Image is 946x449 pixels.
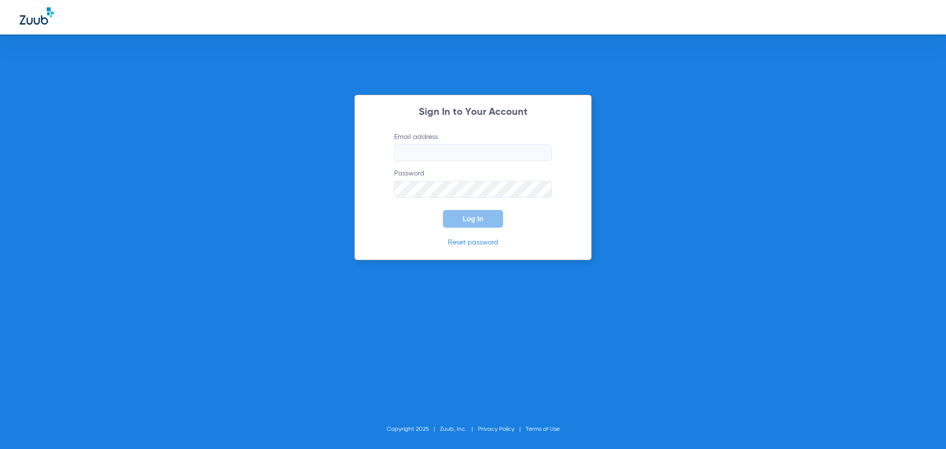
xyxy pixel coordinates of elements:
label: Password [394,169,552,198]
input: Email address [394,144,552,161]
button: Log In [443,210,503,228]
img: Zuub Logo [20,7,54,25]
a: Terms of Use [526,426,560,432]
h2: Sign In to Your Account [379,107,567,117]
li: Zuub, Inc. [440,424,478,434]
label: Email address [394,132,552,161]
input: Password [394,181,552,198]
span: Log In [463,215,483,223]
li: Copyright 2025 [387,424,440,434]
a: Privacy Policy [478,426,514,432]
a: Reset password [448,239,498,246]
